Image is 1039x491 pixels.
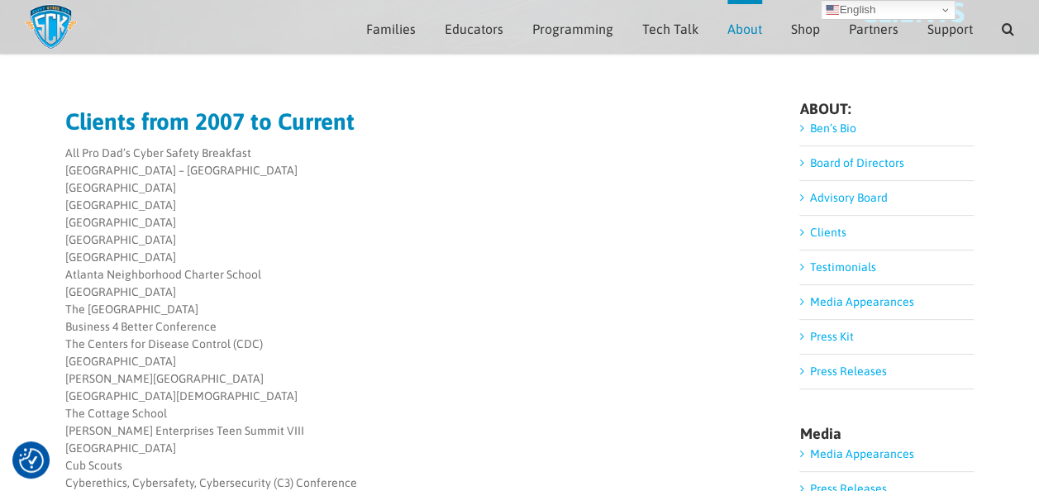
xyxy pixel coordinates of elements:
a: Press Releases [809,365,886,378]
span: About [727,22,762,36]
span: Partners [849,22,898,36]
button: Consent Preferences [19,448,44,473]
a: Ben’s Bio [809,122,856,135]
img: Revisit consent button [19,448,44,473]
h2: Clients from 2007 to Current [65,110,764,133]
img: Savvy Cyber Kids Logo [25,4,77,50]
a: Advisory Board [809,191,887,204]
h4: ABOUT: [799,102,974,117]
div: [GEOGRAPHIC_DATA] – [GEOGRAPHIC_DATA] [GEOGRAPHIC_DATA] [GEOGRAPHIC_DATA] [GEOGRAPHIC_DATA] [GEOG... [65,162,764,301]
a: Testimonials [809,260,875,274]
span: Families [366,22,416,36]
span: Support [927,22,973,36]
a: Media Appearances [809,295,913,308]
span: Programming [532,22,613,36]
span: Educators [445,22,503,36]
a: Clients [809,226,846,239]
a: Media Appearances [809,447,913,460]
a: Board of Directors [809,156,903,169]
h4: Media [799,427,974,441]
span: Tech Talk [642,22,698,36]
span: Shop [791,22,820,36]
img: en [826,3,839,17]
a: Press Kit [809,330,853,343]
div: All Pro Dad’s Cyber Safety Breakfast [65,145,764,162]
